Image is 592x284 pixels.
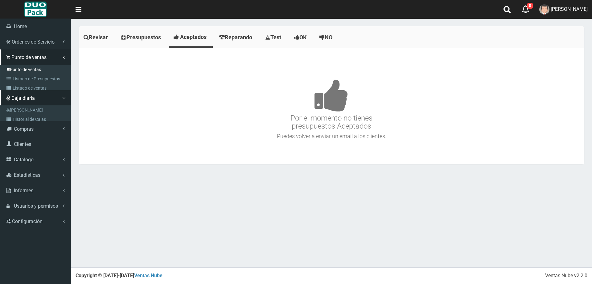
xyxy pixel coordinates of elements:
[299,34,306,40] span: OK
[89,34,108,40] span: Revisar
[214,28,259,47] a: Reparando
[12,39,55,45] span: Ordenes de Servicio
[180,34,207,40] span: Aceptados
[24,2,46,17] img: Logo grande
[14,188,33,193] span: Informes
[14,23,27,29] span: Home
[539,4,549,15] img: User Image
[260,28,288,47] a: Test
[80,133,583,139] h4: Puedes volver a enviar un email a los clientes.
[14,157,34,163] span: Catálogo
[545,272,587,279] div: Ventas Nube v2.2.0
[116,28,167,47] a: Presupuestos
[12,218,43,224] span: Configuración
[11,54,47,60] span: Punto de ventas
[126,34,161,40] span: Presupuestos
[2,105,71,115] a: [PERSON_NAME]
[289,28,313,47] a: OK
[2,83,71,93] a: Listado de ventas
[134,273,162,278] a: Ventas Nube
[225,34,252,40] span: Reparando
[325,34,332,40] span: NO
[14,126,34,132] span: Compras
[14,172,40,178] span: Estadisticas
[14,141,31,147] span: Clientes
[14,203,58,209] span: Usuarios y permisos
[527,3,533,9] span: 0
[169,28,213,46] a: Aceptados
[2,115,71,124] a: Historial de Cajas
[2,74,71,83] a: Listado de Presupuestos
[76,273,162,278] strong: Copyright © [DATE]-[DATE]
[2,65,71,74] a: Punto de ventas
[80,61,583,130] h3: Por el momento no tienes presupuestos Aceptados
[314,28,339,47] a: NO
[79,28,114,47] a: Revisar
[270,34,281,40] span: Test
[11,95,35,101] span: Caja diaria
[551,6,588,12] span: [PERSON_NAME]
